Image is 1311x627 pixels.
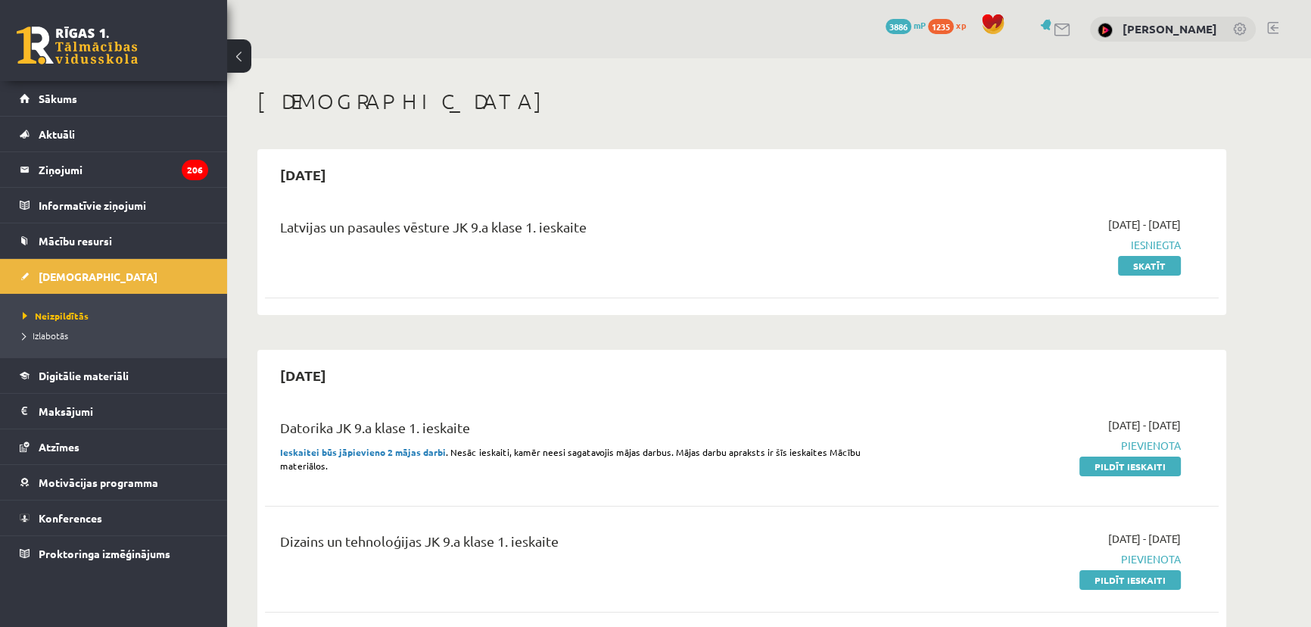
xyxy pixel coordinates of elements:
[39,394,208,429] legend: Maksājumi
[20,394,208,429] a: Maksājumi
[23,309,212,323] a: Neizpildītās
[39,547,170,560] span: Proktoringa izmēģinājums
[886,19,911,34] span: 3886
[20,188,208,223] a: Informatīvie ziņojumi
[20,429,208,464] a: Atzīmes
[1123,21,1217,36] a: [PERSON_NAME]
[265,157,341,192] h2: [DATE]
[280,446,446,458] strong: Ieskaitei būs jāpievieno 2 mājas darbi
[39,440,79,454] span: Atzīmes
[20,465,208,500] a: Motivācijas programma
[280,446,861,472] span: . Nesāc ieskaiti, kamēr neesi sagatavojis mājas darbus. Mājas darbu apraksts ir šīs ieskaites Māc...
[928,19,954,34] span: 1235
[1118,256,1181,276] a: Skatīt
[20,358,208,393] a: Digitālie materiāli
[1108,531,1181,547] span: [DATE] - [DATE]
[23,329,212,342] a: Izlabotās
[20,152,208,187] a: Ziņojumi206
[39,127,75,141] span: Aktuāli
[895,438,1181,454] span: Pievienota
[182,160,208,180] i: 206
[1098,23,1113,38] img: Marija Gudrenika
[39,188,208,223] legend: Informatīvie ziņojumi
[20,117,208,151] a: Aktuāli
[280,217,873,245] div: Latvijas un pasaules vēsture JK 9.a klase 1. ieskaite
[928,19,973,31] a: 1235 xp
[1079,570,1181,590] a: Pildīt ieskaiti
[17,27,138,64] a: Rīgas 1. Tālmācības vidusskola
[1108,217,1181,232] span: [DATE] - [DATE]
[39,476,158,489] span: Motivācijas programma
[895,551,1181,567] span: Pievienota
[20,259,208,294] a: [DEMOGRAPHIC_DATA]
[23,310,89,322] span: Neizpildītās
[257,89,1226,114] h1: [DEMOGRAPHIC_DATA]
[20,81,208,116] a: Sākums
[265,357,341,393] h2: [DATE]
[280,531,873,559] div: Dizains un tehnoloģijas JK 9.a klase 1. ieskaite
[39,152,208,187] legend: Ziņojumi
[886,19,926,31] a: 3886 mP
[1079,457,1181,476] a: Pildīt ieskaiti
[23,329,68,342] span: Izlabotās
[39,369,129,382] span: Digitālie materiāli
[1108,417,1181,433] span: [DATE] - [DATE]
[956,19,966,31] span: xp
[20,501,208,535] a: Konferences
[280,417,873,445] div: Datorika JK 9.a klase 1. ieskaite
[39,511,102,525] span: Konferences
[39,270,157,283] span: [DEMOGRAPHIC_DATA]
[39,234,112,248] span: Mācību resursi
[20,223,208,258] a: Mācību resursi
[895,237,1181,253] span: Iesniegta
[39,92,77,105] span: Sākums
[914,19,926,31] span: mP
[20,536,208,571] a: Proktoringa izmēģinājums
